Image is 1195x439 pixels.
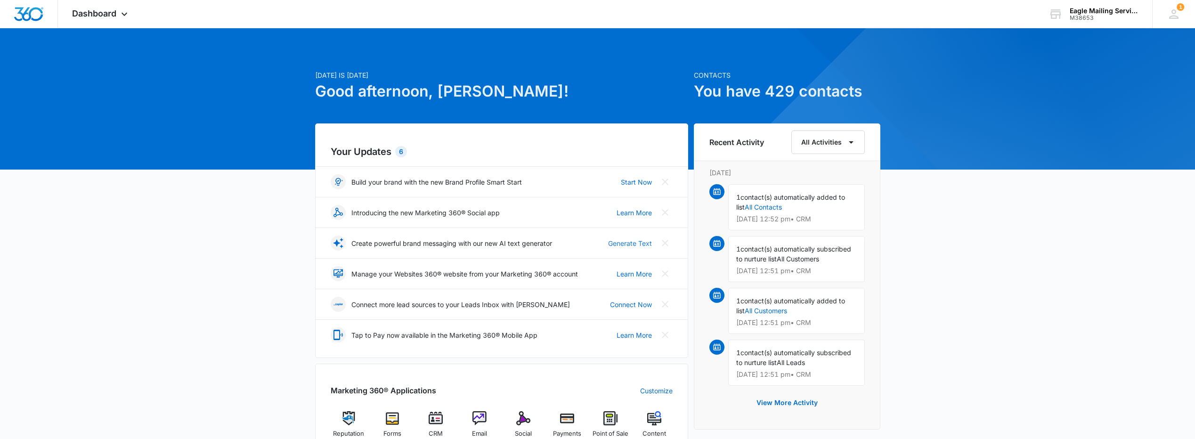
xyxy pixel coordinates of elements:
[658,297,673,312] button: Close
[736,297,740,305] span: 1
[395,146,407,157] div: 6
[351,208,500,218] p: Introducing the new Marketing 360® Social app
[72,8,116,18] span: Dashboard
[351,238,552,248] p: Create powerful brand messaging with our new AI text generator
[1070,15,1138,21] div: account id
[617,269,652,279] a: Learn More
[736,268,857,274] p: [DATE] 12:51 pm • CRM
[745,203,782,211] a: All Contacts
[351,177,522,187] p: Build your brand with the new Brand Profile Smart Start
[1177,3,1184,11] span: 1
[1070,7,1138,15] div: account name
[736,245,740,253] span: 1
[472,429,487,439] span: Email
[736,297,845,315] span: contact(s) automatically added to list
[351,300,570,309] p: Connect more lead sources to your Leads Inbox with [PERSON_NAME]
[709,168,865,178] p: [DATE]
[515,429,532,439] span: Social
[383,429,401,439] span: Forms
[1177,3,1184,11] div: notifications count
[736,319,857,326] p: [DATE] 12:51 pm • CRM
[736,245,851,263] span: contact(s) automatically subscribed to nurture list
[351,330,537,340] p: Tap to Pay now available in the Marketing 360® Mobile App
[640,386,673,396] a: Customize
[694,70,880,80] p: Contacts
[658,266,673,281] button: Close
[351,269,578,279] p: Manage your Websites 360® website from your Marketing 360® account
[736,349,851,366] span: contact(s) automatically subscribed to nurture list
[617,330,652,340] a: Learn More
[553,429,581,439] span: Payments
[791,130,865,154] button: All Activities
[777,358,805,366] span: All Leads
[621,177,652,187] a: Start Now
[617,208,652,218] a: Learn More
[777,255,819,263] span: All Customers
[658,205,673,220] button: Close
[333,429,364,439] span: Reputation
[709,137,764,148] h6: Recent Activity
[593,429,628,439] span: Point of Sale
[694,80,880,103] h1: You have 429 contacts
[315,70,688,80] p: [DATE] is [DATE]
[658,236,673,251] button: Close
[736,349,740,357] span: 1
[658,327,673,342] button: Close
[747,391,827,414] button: View More Activity
[642,429,666,439] span: Content
[331,145,673,159] h2: Your Updates
[736,193,845,211] span: contact(s) automatically added to list
[331,385,436,396] h2: Marketing 360® Applications
[736,216,857,222] p: [DATE] 12:52 pm • CRM
[736,193,740,201] span: 1
[658,174,673,189] button: Close
[608,238,652,248] a: Generate Text
[745,307,787,315] a: All Customers
[315,80,688,103] h1: Good afternoon, [PERSON_NAME]!
[610,300,652,309] a: Connect Now
[736,371,857,378] p: [DATE] 12:51 pm • CRM
[429,429,443,439] span: CRM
